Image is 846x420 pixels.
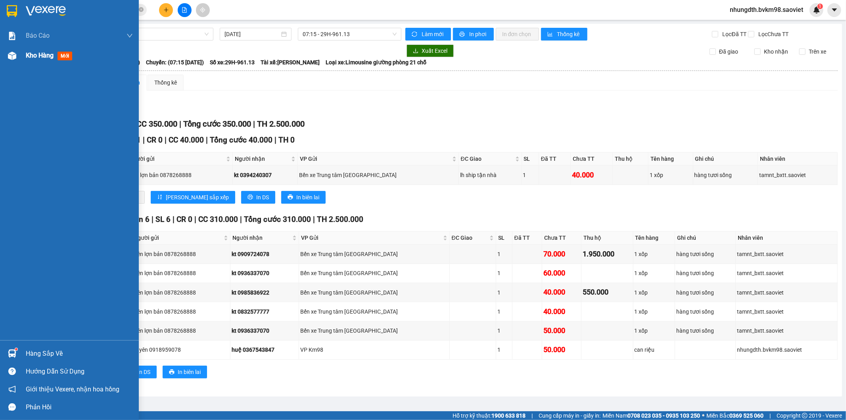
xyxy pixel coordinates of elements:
div: 1 [497,288,511,297]
div: kt 0394240307 [234,171,296,179]
span: Số xe: 29H-961.13 [210,58,255,67]
button: file-add [178,3,192,17]
td: Bến xe Trung tâm Lào Cai [299,264,450,283]
button: printerIn biên lai [163,366,207,378]
td: Bến xe Trung tâm Lào Cai [298,166,459,185]
th: Đã TT [539,152,571,166]
div: 1 [497,269,511,277]
span: | [143,135,145,144]
span: TH 0 [278,135,295,144]
button: printerIn DS [123,366,157,378]
div: tamnt_bxtt.saoviet [737,326,836,335]
span: close-circle [139,7,144,12]
div: Bến xe Trung tâm [GEOGRAPHIC_DATA] [300,250,448,258]
div: VP Km98 [300,345,448,354]
td: Bến xe Trung tâm Lào Cai [299,302,450,321]
span: printer [247,194,253,200]
span: Tài xế: [PERSON_NAME] [261,58,320,67]
div: 1 xốp [635,307,673,316]
button: syncLàm mới [405,28,451,40]
td: Bến xe Trung tâm Lào Cai [299,283,450,302]
span: nhungdth.bvkm98.saoviet [723,5,810,15]
div: kt 0985836922 [232,288,297,297]
span: | [165,135,167,144]
button: downloadXuất Excel [407,44,454,57]
th: SL [496,231,512,245]
span: | [531,411,533,420]
span: | [152,215,153,224]
span: 1 [819,4,821,9]
span: Xuất Excel [422,46,447,55]
span: 07:15 - 29H-961.13 [303,28,396,40]
button: printerIn phơi [453,28,494,40]
div: 50.000 [543,344,580,355]
div: Bến xe Trung tâm [GEOGRAPHIC_DATA] [299,171,457,179]
button: printerIn biên lai [281,191,326,204]
span: | [313,215,315,224]
span: Loại xe: Limousine giường phòng 21 chỗ [326,58,426,67]
span: VP Gửi [300,154,451,163]
th: SL [522,152,539,166]
span: ĐC Giao [461,154,514,163]
strong: 0708 023 035 - 0935 103 250 [627,412,700,419]
th: Đã TT [512,231,542,245]
th: Chưa TT [542,231,581,245]
button: In đơn chọn [496,28,539,40]
div: 1 [497,326,511,335]
span: Tổng cước 350.000 [183,119,251,129]
div: nhungdth.bvkm98.saoviet [737,345,836,354]
div: hiền lợn bản 0878268888 [133,250,229,258]
span: SL 6 [155,215,171,224]
div: hàng tươi sống [676,288,734,297]
span: Cung cấp máy in - giấy in: [539,411,600,420]
div: hàng tươi sống [676,269,734,277]
th: Tên hàng [633,231,675,245]
span: Người gửi [129,154,224,163]
input: 14/10/2025 [224,30,280,39]
div: 550.000 [583,287,632,298]
button: sort-ascending[PERSON_NAME] sắp xếp [151,191,235,204]
span: sync [412,31,418,38]
div: hàng tươi sống [676,250,734,258]
div: tamnt_bxtt.saoviet [737,307,836,316]
button: printerIn DS [241,191,275,204]
span: VP Gửi [301,233,441,242]
span: CR 0 [147,135,163,144]
th: Thu hộ [613,152,648,166]
div: hàng tươi sống [676,307,734,316]
span: Làm mới [422,30,445,39]
div: kt 0936337070 [232,326,297,335]
span: | [240,215,242,224]
div: 1 xốp [650,171,691,179]
div: 70.000 [543,249,580,260]
th: Nhân viên [736,231,838,245]
span: question-circle [8,368,16,375]
span: CC 310.000 [198,215,238,224]
div: Bến xe Trung tâm [GEOGRAPHIC_DATA] [300,288,448,297]
div: can riệu [635,345,673,354]
span: Tổng cước 40.000 [210,135,272,144]
th: Tên hàng [648,152,693,166]
img: warehouse-icon [8,349,16,358]
strong: 1900 633 818 [491,412,526,419]
button: plus [159,3,173,17]
div: 1 [497,307,511,316]
div: hiền lợn bản 0878268888 [133,326,229,335]
div: Hướng dẫn sử dụng [26,366,133,378]
div: kt 0909724078 [232,250,297,258]
div: tamnt_bxtt.saoviet [737,288,836,297]
sup: 1 [15,348,17,351]
div: 1 xốp [635,326,673,335]
span: Lọc Chưa TT [756,30,790,39]
span: printer [288,194,293,200]
span: Miền Bắc [706,411,764,420]
th: Chưa TT [571,152,613,166]
span: Người gửi [134,233,222,242]
span: Trên xe [806,47,829,56]
span: Hỗ trợ kỹ thuật: [453,411,526,420]
div: 40.000 [572,170,611,181]
span: file-add [182,7,187,13]
span: sort-ascending [157,194,163,200]
span: ĐC Giao [452,233,488,242]
span: Người nhận [235,154,290,163]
